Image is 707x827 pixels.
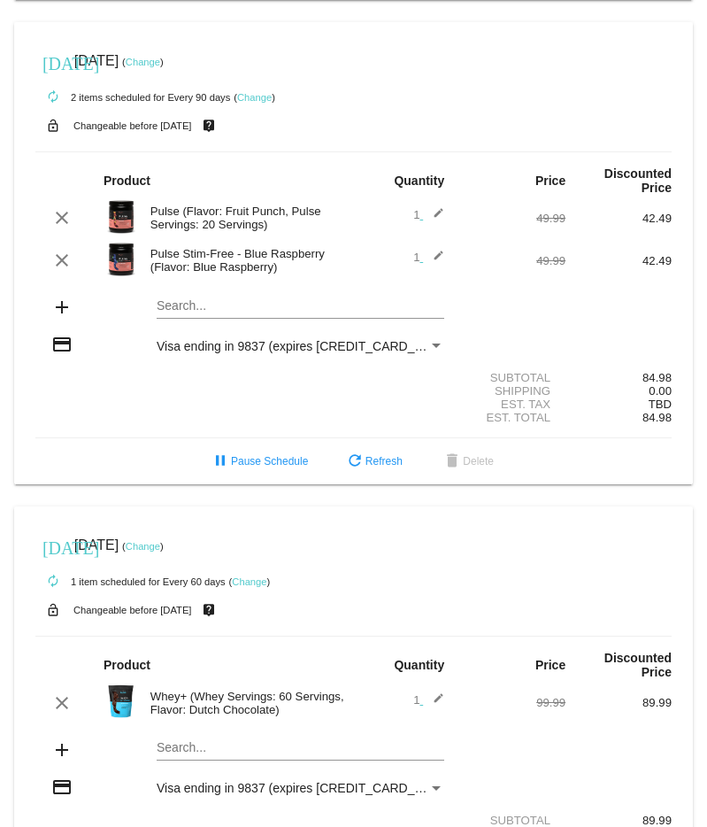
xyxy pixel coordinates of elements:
div: 49.99 [459,212,565,225]
mat-icon: clear [51,692,73,714]
a: Change [237,92,272,103]
mat-icon: clear [51,250,73,271]
div: Subtotal [459,814,565,827]
span: Visa ending in 9837 (expires [CREDIT_CARD_DATA]) [157,339,453,353]
mat-select: Payment Method [157,781,444,795]
a: Change [232,576,266,587]
mat-icon: live_help [198,599,219,622]
mat-icon: edit [423,207,444,228]
div: Est. Total [459,411,565,424]
strong: Price [535,658,565,672]
mat-icon: [DATE] [42,536,64,557]
small: ( ) [229,576,271,587]
mat-icon: autorenew [42,87,64,108]
small: ( ) [234,92,275,103]
mat-icon: pause [210,452,231,473]
button: Delete [427,445,508,477]
div: 84.98 [565,371,672,384]
div: 42.49 [565,254,672,267]
mat-icon: lock_open [42,114,64,137]
span: Pause Schedule [210,455,308,468]
span: 1 [413,251,444,264]
span: Delete [442,455,494,468]
span: Visa ending in 9837 (expires [CREDIT_CARD_DATA]) [157,781,453,795]
strong: Discounted Price [604,651,672,679]
mat-icon: edit [423,250,444,271]
div: 89.99 [565,696,672,709]
span: 0.00 [649,384,672,398]
img: PulseSF-20S-Blue-Raspb-Transp.png [104,242,139,277]
div: 42.49 [565,212,672,225]
button: Refresh [330,445,417,477]
mat-icon: [DATE] [42,51,64,73]
mat-icon: credit_card [51,777,73,798]
a: Change [126,57,160,67]
mat-icon: autorenew [42,571,64,592]
small: ( ) [122,541,164,552]
div: 99.99 [459,696,565,709]
button: Pause Schedule [196,445,322,477]
mat-icon: credit_card [51,334,73,355]
a: Change [126,541,160,552]
small: 2 items scheduled for Every 90 days [35,92,230,103]
div: Pulse Stim-Free - Blue Raspberry (Flavor: Blue Raspberry) [142,247,354,274]
strong: Product [104,174,150,188]
strong: Product [104,658,150,672]
div: Shipping [459,384,565,398]
div: 49.99 [459,254,565,267]
mat-icon: clear [51,207,73,228]
mat-icon: live_help [198,114,219,137]
strong: Discounted Price [604,166,672,195]
mat-icon: delete [442,452,463,473]
strong: Price [535,174,565,188]
span: Refresh [344,455,403,468]
span: 84.98 [642,411,672,424]
small: Changeable before [DATE] [73,605,192,615]
img: Image-1-Carousel-Whey-5lb-Chocolate-no-badge-Transp.png [104,684,139,719]
input: Search... [157,741,444,755]
div: 89.99 [565,814,672,827]
div: Subtotal [459,371,565,384]
span: 1 [413,208,444,221]
img: Image-1-Carousel-Pulse-20S-Fruit-Punch-Transp.png [104,199,139,235]
small: 1 item scheduled for Every 60 days [35,576,226,587]
small: Changeable before [DATE] [73,120,192,131]
div: Whey+ (Whey Servings: 60 Servings, Flavor: Dutch Chocolate) [142,690,354,716]
small: ( ) [122,57,164,67]
div: Est. Tax [459,398,565,411]
mat-select: Payment Method [157,339,444,353]
mat-icon: add [51,297,73,318]
span: 1 [413,693,444,707]
mat-icon: lock_open [42,599,64,622]
input: Search... [157,299,444,313]
strong: Quantity [394,658,444,672]
div: Pulse (Flavor: Fruit Punch, Pulse Servings: 20 Servings) [142,205,354,231]
strong: Quantity [394,174,444,188]
mat-icon: refresh [344,452,365,473]
mat-icon: edit [423,692,444,714]
mat-icon: add [51,739,73,761]
span: TBD [649,398,672,411]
